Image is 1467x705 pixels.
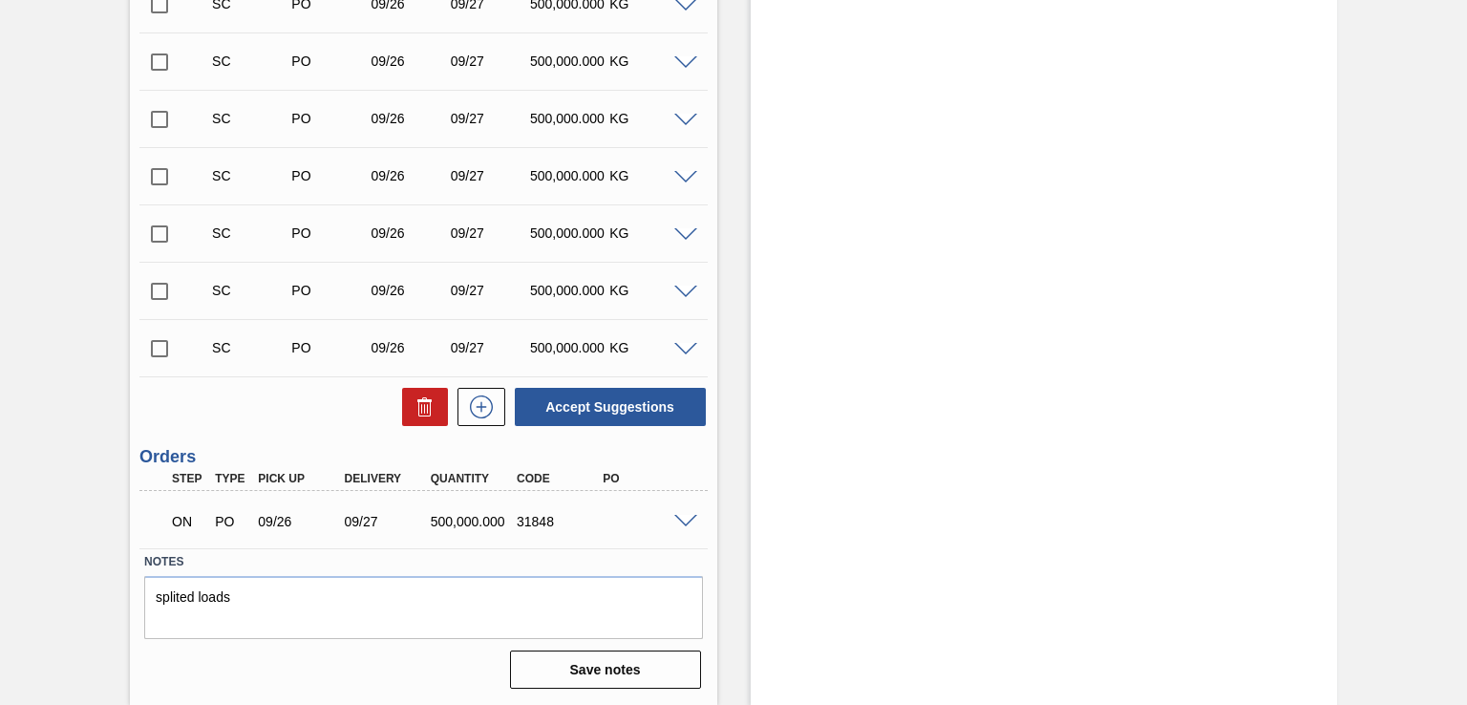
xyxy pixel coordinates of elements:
[172,514,205,529] p: ON
[210,514,253,529] div: Purchase order
[367,111,454,126] div: 09/26/2025
[426,472,521,485] div: Quantity
[207,168,294,183] div: Suggestion Created
[525,53,612,69] div: 500,000.000
[525,340,612,355] div: 500,000.000
[287,111,373,126] div: Purchase order
[515,388,706,426] button: Accept Suggestions
[287,225,373,241] div: Purchase order
[287,340,373,355] div: Purchase order
[253,472,348,485] div: Pick up
[167,472,210,485] div: Step
[446,111,533,126] div: 09/27/2025
[207,53,294,69] div: Suggestion Created
[446,340,533,355] div: 09/27/2025
[446,53,533,69] div: 09/27/2025
[367,340,454,355] div: 09/26/2025
[340,472,435,485] div: Delivery
[605,283,691,298] div: KG
[207,111,294,126] div: Suggestion Created
[446,283,533,298] div: 09/27/2025
[393,388,448,426] div: Delete Suggestions
[510,651,701,689] button: Save notes
[144,548,702,576] label: Notes
[525,111,612,126] div: 500,000.000
[605,340,691,355] div: KG
[426,514,521,529] div: 500,000.000
[253,514,348,529] div: 09/26/2025
[605,53,691,69] div: KG
[367,168,454,183] div: 09/26/2025
[207,225,294,241] div: Suggestion Created
[287,283,373,298] div: Purchase order
[525,225,612,241] div: 500,000.000
[139,447,707,467] h3: Orders
[210,472,253,485] div: Type
[144,576,702,639] textarea: splited loads
[605,225,691,241] div: KG
[167,501,210,543] div: Negotiating Order
[287,53,373,69] div: Purchase order
[340,514,435,529] div: 09/27/2025
[446,225,533,241] div: 09/27/2025
[505,386,708,428] div: Accept Suggestions
[367,225,454,241] div: 09/26/2025
[448,388,505,426] div: New suggestion
[598,472,692,485] div: PO
[367,283,454,298] div: 09/26/2025
[287,168,373,183] div: Purchase order
[525,283,612,298] div: 500,000.000
[207,283,294,298] div: Suggestion Created
[605,168,691,183] div: KG
[512,514,606,529] div: 31848
[605,111,691,126] div: KG
[207,340,294,355] div: Suggestion Created
[512,472,606,485] div: Code
[367,53,454,69] div: 09/26/2025
[525,168,612,183] div: 500,000.000
[446,168,533,183] div: 09/27/2025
